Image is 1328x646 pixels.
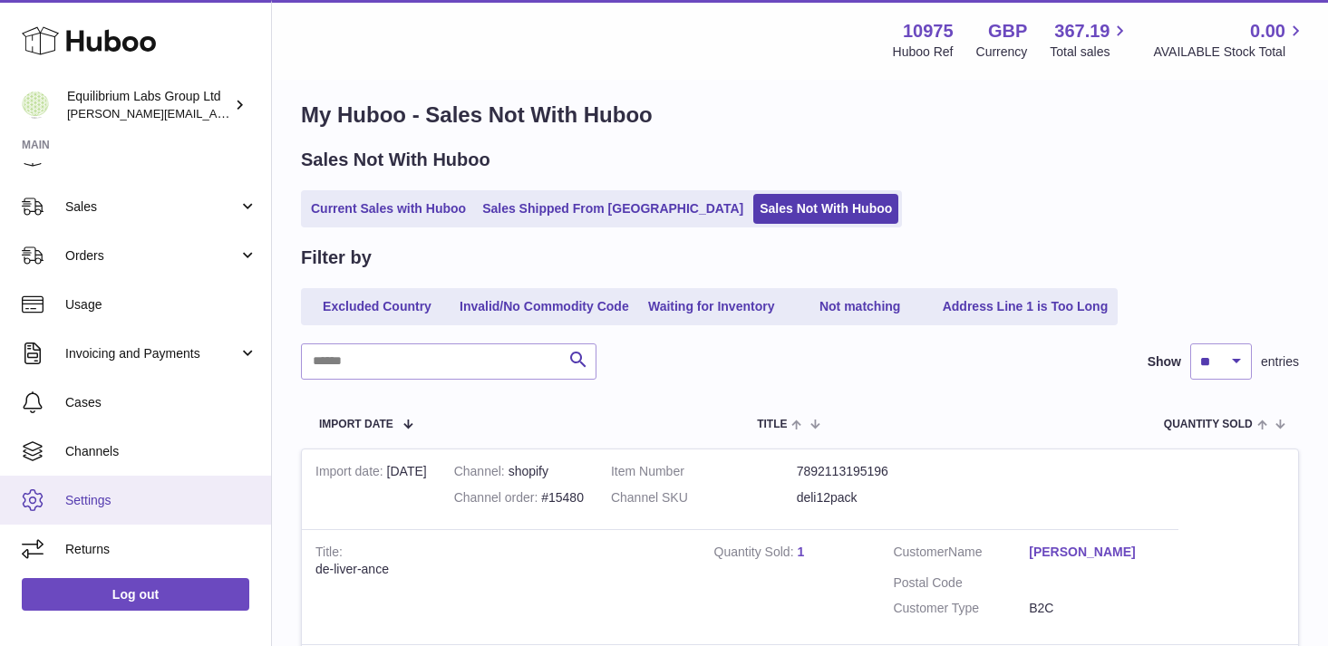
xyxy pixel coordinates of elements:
[454,490,542,509] strong: Channel order
[301,101,1299,130] h1: My Huboo - Sales Not With Huboo
[797,463,983,480] dd: 7892113195196
[65,492,257,509] span: Settings
[454,463,584,480] div: shopify
[611,489,797,506] dt: Channel SKU
[797,545,804,559] a: 1
[305,194,472,224] a: Current Sales with Huboo
[753,194,898,224] a: Sales Not With Huboo
[454,464,509,483] strong: Channel
[65,247,238,265] span: Orders
[1050,19,1130,61] a: 367.19 Total sales
[315,464,387,483] strong: Import date
[1250,19,1285,43] span: 0.00
[893,544,1029,565] dt: Name
[714,545,798,564] strong: Quantity Sold
[988,19,1027,43] strong: GBP
[476,194,750,224] a: Sales Shipped From [GEOGRAPHIC_DATA]
[757,419,787,430] span: Title
[67,106,364,121] span: [PERSON_NAME][EMAIL_ADDRESS][DOMAIN_NAME]
[1029,600,1165,617] dd: B2C
[65,345,238,362] span: Invoicing and Payments
[1164,419,1253,430] span: Quantity Sold
[903,19,954,43] strong: 10975
[893,574,1029,592] dt: Postal Code
[319,419,393,430] span: Import date
[67,88,230,122] div: Equilibrium Labs Group Ltd
[1148,353,1181,371] label: Show
[1054,19,1110,43] span: 367.19
[305,292,450,322] a: Excluded Country
[22,578,249,611] a: Log out
[454,489,584,506] div: #15480
[797,489,983,506] dd: deli12pack
[22,92,49,119] img: h.woodrow@theliverclinic.com
[302,449,441,529] td: [DATE]
[315,545,343,564] strong: Title
[65,541,257,558] span: Returns
[1153,19,1306,61] a: 0.00 AVAILABLE Stock Total
[639,292,784,322] a: Waiting for Inventory
[1153,43,1306,61] span: AVAILABLE Stock Total
[1261,353,1299,371] span: entries
[611,463,797,480] dt: Item Number
[788,292,933,322] a: Not matching
[301,148,490,172] h2: Sales Not With Huboo
[976,43,1028,61] div: Currency
[893,545,948,559] span: Customer
[301,246,372,270] h2: Filter by
[893,600,1029,617] dt: Customer Type
[65,198,238,216] span: Sales
[1050,43,1130,61] span: Total sales
[65,296,257,313] span: Usage
[65,443,257,460] span: Channels
[1029,544,1165,561] a: [PERSON_NAME]
[315,561,687,578] div: de-liver-ance
[453,292,635,322] a: Invalid/No Commodity Code
[936,292,1115,322] a: Address Line 1 is Too Long
[893,43,954,61] div: Huboo Ref
[65,394,257,411] span: Cases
